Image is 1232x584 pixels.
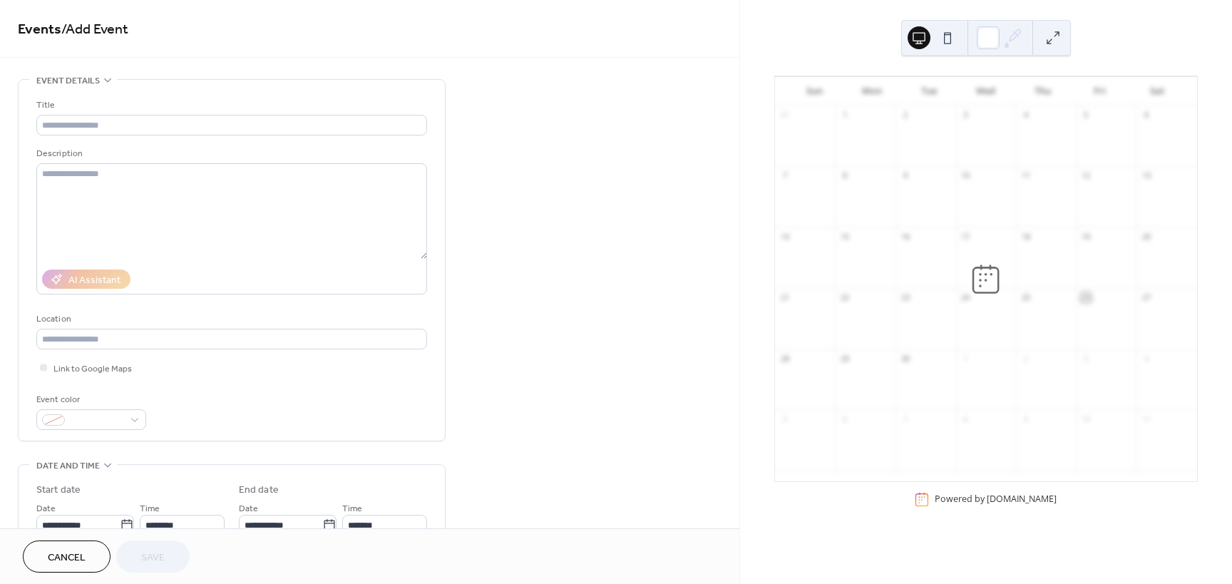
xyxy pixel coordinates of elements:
[960,292,971,303] div: 24
[960,170,971,181] div: 10
[987,493,1057,506] a: [DOMAIN_NAME]
[53,362,132,376] span: Link to Google Maps
[1020,231,1031,242] div: 18
[1141,414,1151,424] div: 11
[342,501,362,516] span: Time
[900,170,910,181] div: 9
[960,110,971,121] div: 3
[900,353,910,364] div: 30
[36,483,81,498] div: Start date
[239,501,258,516] span: Date
[958,77,1015,106] div: Wed
[140,501,160,516] span: Time
[1020,353,1031,364] div: 2
[36,73,100,88] span: Event details
[779,292,790,303] div: 21
[1020,414,1031,424] div: 9
[1081,292,1092,303] div: 26
[1141,292,1151,303] div: 27
[960,231,971,242] div: 17
[779,170,790,181] div: 7
[839,170,850,181] div: 8
[843,77,900,106] div: Mon
[1020,110,1031,121] div: 4
[839,292,850,303] div: 22
[1015,77,1072,106] div: Thu
[1141,170,1151,181] div: 13
[61,16,128,43] span: / Add Event
[900,231,910,242] div: 16
[779,353,790,364] div: 28
[36,459,100,473] span: Date and time
[1141,353,1151,364] div: 4
[839,231,850,242] div: 15
[779,231,790,242] div: 14
[779,110,790,121] div: 31
[1141,110,1151,121] div: 6
[1141,231,1151,242] div: 20
[36,501,56,516] span: Date
[900,110,910,121] div: 2
[900,414,910,424] div: 7
[839,110,850,121] div: 1
[36,392,143,407] div: Event color
[786,77,843,106] div: Sun
[839,353,850,364] div: 29
[239,483,279,498] div: End date
[1081,231,1092,242] div: 19
[1020,170,1031,181] div: 11
[1081,414,1092,424] div: 10
[23,541,111,573] button: Cancel
[18,16,61,43] a: Events
[935,493,1057,506] div: Powered by
[960,414,971,424] div: 8
[36,312,424,327] div: Location
[1129,77,1186,106] div: Sat
[779,414,790,424] div: 5
[36,146,424,161] div: Description
[960,353,971,364] div: 1
[36,98,424,113] div: Title
[1081,110,1092,121] div: 5
[1081,170,1092,181] div: 12
[900,77,958,106] div: Tue
[1081,353,1092,364] div: 3
[1072,77,1129,106] div: Fri
[1020,292,1031,303] div: 25
[839,414,850,424] div: 6
[900,292,910,303] div: 23
[48,550,86,565] span: Cancel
